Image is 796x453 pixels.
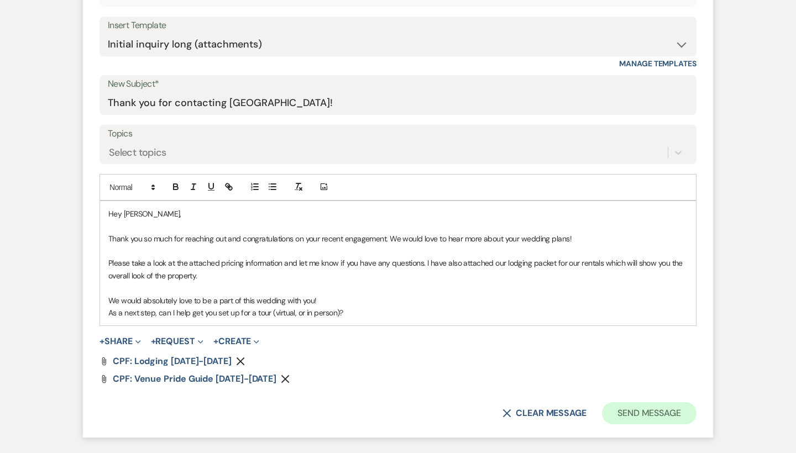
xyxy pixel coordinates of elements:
[108,233,688,245] p: Thank you so much for reaching out and congratulations on your recent engagement. We would love t...
[213,337,259,346] button: Create
[151,337,156,346] span: +
[113,357,232,366] a: CPF: Lodging [DATE]-[DATE]
[108,126,688,142] label: Topics
[113,375,276,383] a: CPF: Venue Pride Guide [DATE]-[DATE]
[108,294,688,307] p: We would absolutely love to be a part of this wedding with you!
[602,402,696,424] button: Send Message
[213,337,218,346] span: +
[108,76,688,92] label: New Subject*
[113,355,232,367] span: CPF: Lodging [DATE]-[DATE]
[108,208,688,220] p: Hey [PERSON_NAME],
[113,373,276,384] span: CPF: Venue Pride Guide [DATE]-[DATE]
[99,337,104,346] span: +
[108,257,688,282] p: Please take a look at the attached pricing information and let me know if you have any questions....
[619,59,696,69] a: Manage Templates
[108,18,688,34] div: Insert Template
[108,307,688,319] p: As a next step, can I help get you set up for a tour (virtual, or in person)?
[99,337,141,346] button: Share
[109,145,166,160] div: Select topics
[151,337,203,346] button: Request
[502,409,586,418] button: Clear message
